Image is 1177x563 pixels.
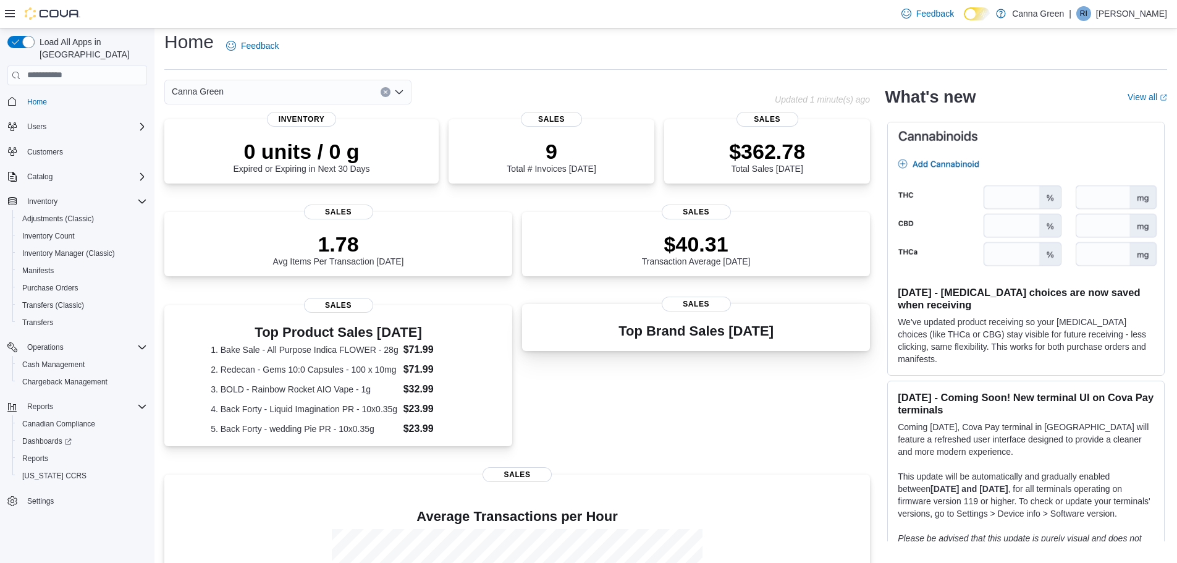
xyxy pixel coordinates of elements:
a: Feedback [896,1,959,26]
span: Chargeback Management [22,377,108,387]
a: View allExternal link [1128,92,1167,102]
p: Updated 1 minute(s) ago [775,95,870,104]
button: Customers [2,143,152,161]
a: Dashboards [17,434,77,449]
p: Canna Green [1012,6,1064,21]
span: Purchase Orders [17,281,147,295]
span: Purchase Orders [22,283,78,293]
span: Sales [521,112,583,127]
a: Chargeback Management [17,375,112,389]
div: Expired or Expiring in Next 30 Days [234,139,370,174]
input: Dark Mode [964,7,990,20]
p: 1.78 [273,232,404,256]
dd: $71.99 [403,362,466,377]
span: Sales [662,297,731,311]
a: Settings [22,494,59,509]
span: Settings [22,493,147,509]
span: Washington CCRS [17,468,147,483]
span: Users [27,122,46,132]
span: Chargeback Management [17,375,147,389]
div: Total Sales [DATE] [729,139,805,174]
a: Purchase Orders [17,281,83,295]
strong: [DATE] and [DATE] [930,484,1008,494]
nav: Complex example [7,88,147,543]
img: Cova [25,7,80,20]
a: Inventory Count [17,229,80,243]
p: Coming [DATE], Cova Pay terminal in [GEOGRAPHIC_DATA] will feature a refreshed user interface des... [898,421,1154,458]
button: Operations [2,339,152,356]
a: Canadian Compliance [17,417,100,431]
span: Manifests [22,266,54,276]
button: Operations [22,340,69,355]
dt: 1. Bake Sale - All Purpose Indica FLOWER - 28g [211,344,398,356]
span: Canadian Compliance [17,417,147,431]
button: Purchase Orders [12,279,152,297]
a: [US_STATE] CCRS [17,468,91,483]
dd: $71.99 [403,342,466,357]
button: Manifests [12,262,152,279]
p: $362.78 [729,139,805,164]
span: Dashboards [22,436,72,446]
p: 9 [507,139,596,164]
span: Inventory [22,194,147,209]
span: Dashboards [17,434,147,449]
span: Reports [17,451,147,466]
span: Manifests [17,263,147,278]
button: Transfers [12,314,152,331]
span: Transfers [22,318,53,328]
h3: Top Brand Sales [DATE] [618,324,774,339]
span: Canna Green [172,84,224,99]
div: Avg Items Per Transaction [DATE] [273,232,404,266]
span: Operations [22,340,147,355]
a: Inventory Manager (Classic) [17,246,120,261]
button: Inventory Count [12,227,152,245]
span: Inventory Count [17,229,147,243]
button: Cash Management [12,356,152,373]
dt: 4. Back Forty - Liquid Imagination PR - 10x0.35g [211,403,398,415]
span: Inventory Manager (Classic) [17,246,147,261]
button: Adjustments (Classic) [12,210,152,227]
span: Canadian Compliance [22,419,95,429]
a: Dashboards [12,433,152,450]
button: Canadian Compliance [12,415,152,433]
p: This update will be automatically and gradually enabled between , for all terminals operating on ... [898,470,1154,520]
span: Cash Management [22,360,85,370]
h1: Home [164,30,214,54]
button: Chargeback Management [12,373,152,391]
h3: Top Product Sales [DATE] [211,325,466,340]
button: Catalog [22,169,57,184]
span: Inventory Count [22,231,75,241]
span: Customers [27,147,63,157]
span: Customers [22,144,147,159]
a: Transfers [17,315,58,330]
a: Manifests [17,263,59,278]
span: Load All Apps in [GEOGRAPHIC_DATA] [35,36,147,61]
dt: 2. Redecan - Gems 10:0 Capsules - 100 x 10mg [211,363,398,376]
a: Reports [17,451,53,466]
h4: Average Transactions per Hour [174,509,860,524]
span: Reports [22,399,147,414]
button: Settings [2,492,152,510]
button: Reports [12,450,152,467]
dd: $23.99 [403,402,466,417]
button: Users [2,118,152,135]
button: Open list of options [394,87,404,97]
span: Feedback [916,7,954,20]
a: Home [22,95,52,109]
p: $40.31 [642,232,751,256]
span: Catalog [27,172,53,182]
dd: $23.99 [403,421,466,436]
span: Feedback [241,40,279,52]
span: Transfers [17,315,147,330]
span: Sales [662,205,731,219]
span: Catalog [22,169,147,184]
button: Clear input [381,87,390,97]
p: We've updated product receiving so your [MEDICAL_DATA] choices (like THCa or CBG) stay visible fo... [898,316,1154,365]
p: | [1069,6,1071,21]
span: Reports [22,454,48,464]
p: [PERSON_NAME] [1096,6,1167,21]
span: Inventory Manager (Classic) [22,248,115,258]
a: Cash Management [17,357,90,372]
button: Catalog [2,168,152,185]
